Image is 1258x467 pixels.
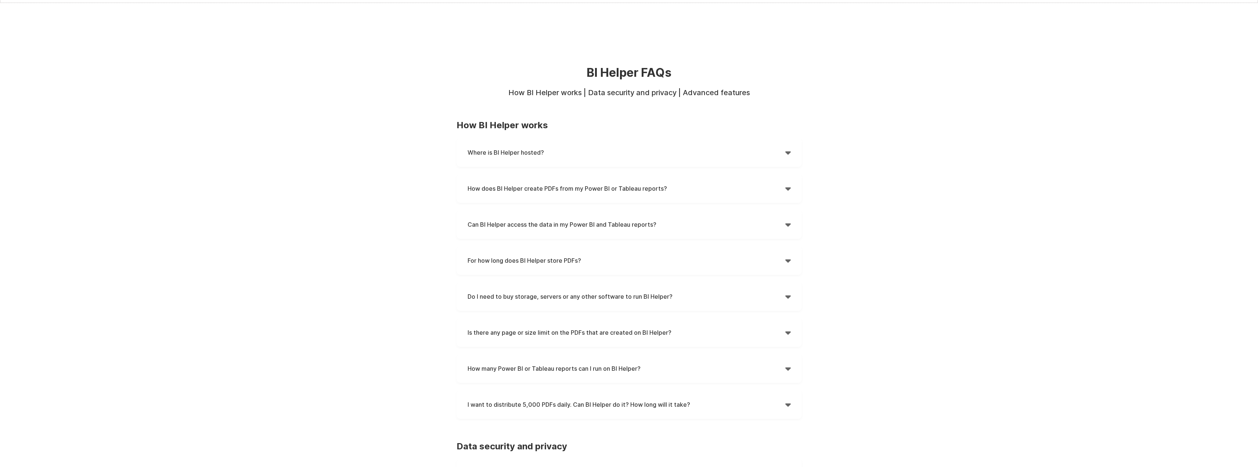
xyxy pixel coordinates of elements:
[468,327,785,338] h4: Is there any page or size limit on the PDFs that are created on BI Helper?
[785,219,791,230] div: 
[468,399,785,410] h4: I want to distribute 5,000 PDFs daily. Can BI Helper do it? How long will it take?
[468,291,785,302] h4: Do I need to buy storage, servers or any other software to run BI Helper?
[785,255,791,266] div: 
[457,120,802,131] h3: How BI Helper works
[785,183,791,194] div: 
[785,363,791,374] div: 
[468,219,785,230] h4: Can BI Helper access the data in my Power BI and Tableau reports?
[785,147,791,158] div: 
[468,185,667,192] strong: How does BI Helper create PDFs from my Power BI or Tableau reports?
[468,363,785,374] h4: How many Power BI or Tableau reports can I run on BI Helper?
[508,88,750,97] strong: How BI Helper works | Data security and privacy | Advanced features
[785,327,791,338] div: 
[468,149,544,156] strong: Where is BI Helper hosted?
[785,399,791,410] div: 
[500,66,758,79] h2: BI Helper FAQs
[785,291,791,302] div: 
[457,441,802,452] h3: Data security and privacy
[468,255,785,266] h4: For how long does BI Helper store PDFs?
